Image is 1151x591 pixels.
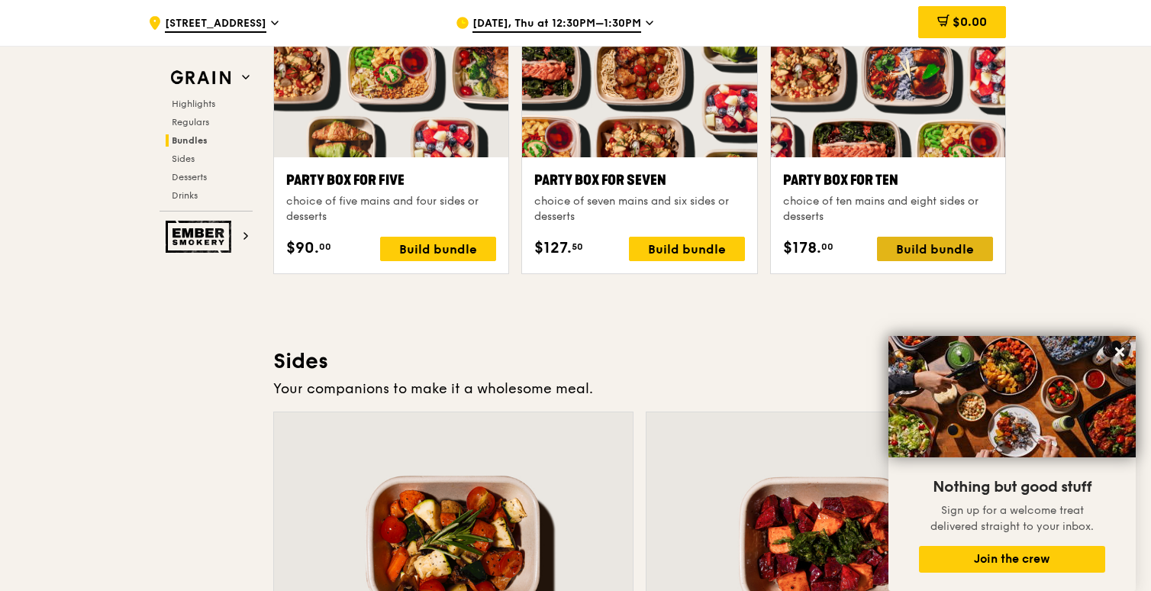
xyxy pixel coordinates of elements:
[172,98,215,109] span: Highlights
[286,237,319,260] span: $90.
[319,241,331,253] span: 00
[166,221,236,253] img: Ember Smokery web logo
[629,237,745,261] div: Build bundle
[877,237,993,261] div: Build bundle
[380,237,496,261] div: Build bundle
[534,170,744,191] div: Party Box for Seven
[919,546,1105,573] button: Join the crew
[273,378,1006,399] div: Your companions to make it a wholesome meal.
[286,170,496,191] div: Party Box for Five
[172,172,207,182] span: Desserts
[783,194,993,224] div: choice of ten mains and eight sides or desserts
[172,190,198,201] span: Drinks
[286,194,496,224] div: choice of five mains and four sides or desserts
[172,117,209,128] span: Regulars
[953,15,987,29] span: $0.00
[930,504,1094,533] span: Sign up for a welcome treat delivered straight to your inbox.
[821,241,833,253] span: 00
[472,16,641,33] span: [DATE], Thu at 12:30PM–1:30PM
[534,194,744,224] div: choice of seven mains and six sides or desserts
[933,478,1091,496] span: Nothing but good stuff
[534,237,572,260] span: $127.
[888,336,1136,457] img: DSC07876-Edit02-Large.jpeg
[165,16,266,33] span: [STREET_ADDRESS]
[172,135,208,146] span: Bundles
[1107,340,1132,364] button: Close
[783,170,993,191] div: Party Box for Ten
[273,347,1006,375] h3: Sides
[166,64,236,92] img: Grain web logo
[172,153,195,164] span: Sides
[783,237,821,260] span: $178.
[572,241,583,253] span: 50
